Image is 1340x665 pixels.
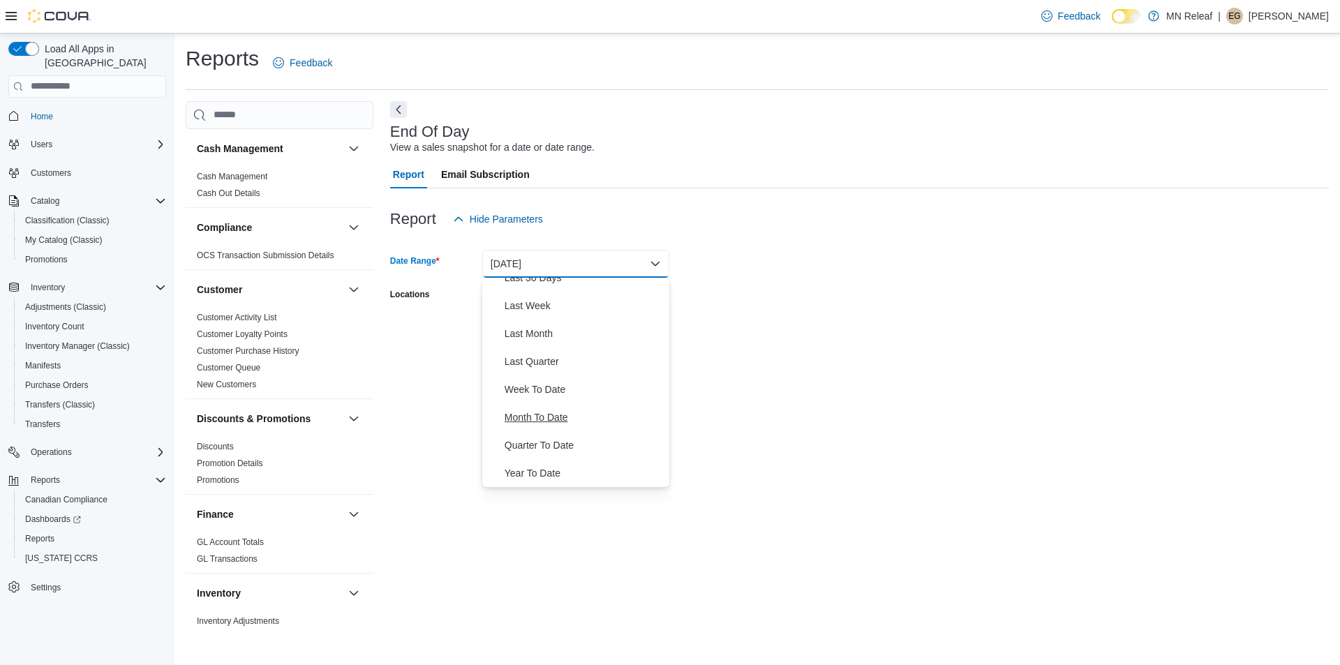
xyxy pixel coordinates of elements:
[20,251,166,268] span: Promotions
[390,124,470,140] h3: End Of Day
[20,377,94,394] a: Purchase Orders
[197,458,263,468] a: Promotion Details
[20,491,113,508] a: Canadian Compliance
[31,195,59,207] span: Catalog
[197,379,256,390] span: New Customers
[14,250,172,269] button: Promotions
[25,472,166,488] span: Reports
[197,329,288,339] a: Customer Loyalty Points
[197,345,299,357] span: Customer Purchase History
[197,615,279,627] span: Inventory Adjustments
[197,458,263,469] span: Promotion Details
[186,247,373,269] div: Compliance
[197,251,334,260] a: OCS Transaction Submission Details
[14,509,172,529] a: Dashboards
[25,301,106,313] span: Adjustments (Classic)
[25,341,130,352] span: Inventory Manager (Classic)
[290,56,332,70] span: Feedback
[14,356,172,375] button: Manifests
[197,537,264,547] a: GL Account Totals
[20,550,103,567] a: [US_STATE] CCRS
[25,444,77,461] button: Operations
[20,299,112,315] a: Adjustments (Classic)
[25,279,166,296] span: Inventory
[20,318,90,335] a: Inventory Count
[25,193,166,209] span: Catalog
[1166,8,1212,24] p: MN Releaf
[25,136,58,153] button: Users
[1218,8,1221,24] p: |
[186,438,373,494] div: Discounts & Promotions
[14,230,172,250] button: My Catalog (Classic)
[197,412,311,426] h3: Discounts & Promotions
[20,299,166,315] span: Adjustments (Classic)
[14,375,172,395] button: Purchase Orders
[25,533,54,544] span: Reports
[14,490,172,509] button: Canadian Compliance
[197,188,260,198] a: Cash Out Details
[186,309,373,398] div: Customer
[14,317,172,336] button: Inventory Count
[197,142,283,156] h3: Cash Management
[8,100,166,634] nav: Complex example
[14,529,172,548] button: Reports
[197,346,299,356] a: Customer Purchase History
[25,444,166,461] span: Operations
[1112,9,1141,24] input: Dark Mode
[197,313,277,322] a: Customer Activity List
[197,442,234,451] a: Discounts
[441,160,530,188] span: Email Subscription
[345,140,362,157] button: Cash Management
[197,283,242,297] h3: Customer
[3,135,172,154] button: Users
[1226,8,1243,24] div: Einar Gudjonsson
[20,338,135,354] a: Inventory Manager (Classic)
[1058,9,1101,23] span: Feedback
[3,470,172,490] button: Reports
[20,251,73,268] a: Promotions
[447,205,549,233] button: Hide Parameters
[20,511,87,528] a: Dashboards
[20,357,166,374] span: Manifests
[3,576,172,597] button: Settings
[20,377,166,394] span: Purchase Orders
[390,101,407,118] button: Next
[482,278,669,487] div: Select listbox
[31,139,52,150] span: Users
[3,106,172,126] button: Home
[20,232,166,248] span: My Catalog (Classic)
[25,578,166,595] span: Settings
[482,250,669,278] button: [DATE]
[197,507,343,521] button: Finance
[20,318,166,335] span: Inventory Count
[197,142,343,156] button: Cash Management
[25,193,65,209] button: Catalog
[25,164,166,181] span: Customers
[197,329,288,340] span: Customer Loyalty Points
[505,269,664,286] span: Last 30 Days
[25,360,61,371] span: Manifests
[14,297,172,317] button: Adjustments (Classic)
[197,441,234,452] span: Discounts
[25,107,166,125] span: Home
[14,395,172,414] button: Transfers (Classic)
[197,250,334,261] span: OCS Transaction Submission Details
[31,582,61,593] span: Settings
[197,362,260,373] span: Customer Queue
[197,507,234,521] h3: Finance
[197,475,239,486] span: Promotions
[14,336,172,356] button: Inventory Manager (Classic)
[197,312,277,323] span: Customer Activity List
[505,297,664,314] span: Last Week
[28,9,91,23] img: Cova
[197,475,239,485] a: Promotions
[505,465,664,481] span: Year To Date
[505,437,664,454] span: Quarter To Date
[39,42,166,70] span: Load All Apps in [GEOGRAPHIC_DATA]
[20,396,166,413] span: Transfers (Classic)
[25,514,81,525] span: Dashboards
[3,191,172,211] button: Catalog
[25,279,70,296] button: Inventory
[186,534,373,573] div: Finance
